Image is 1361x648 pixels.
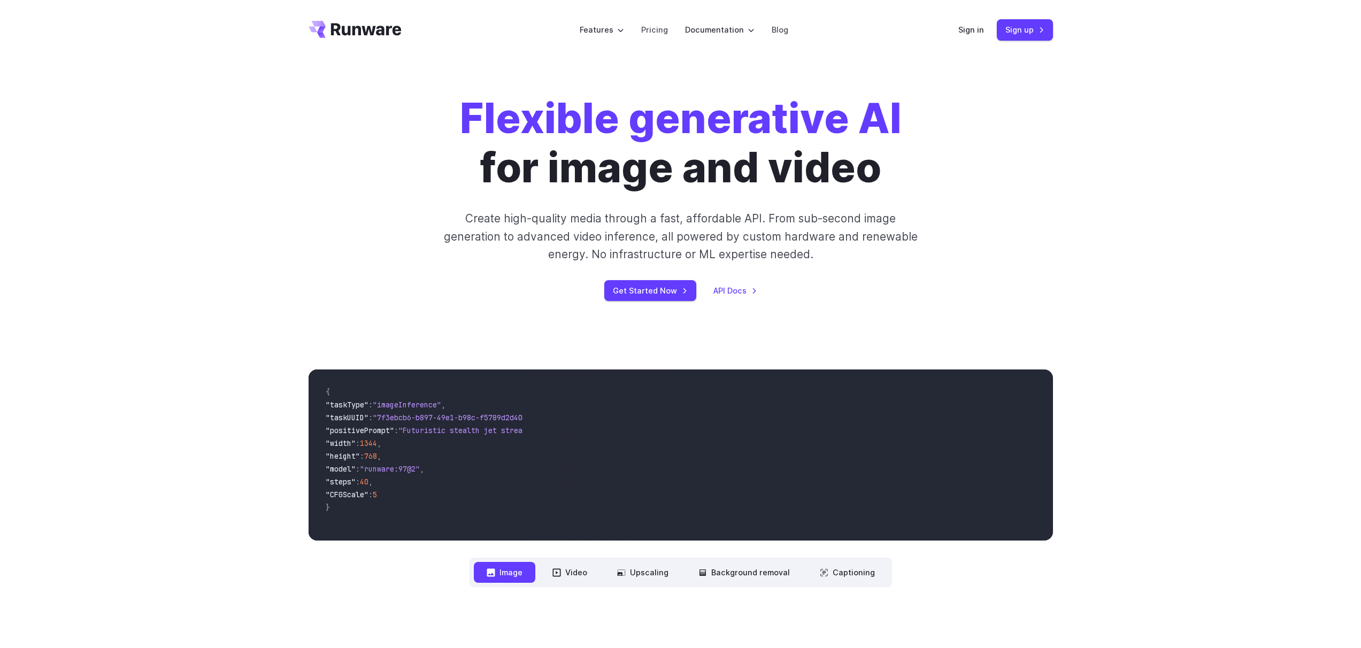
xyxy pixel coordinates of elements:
a: API Docs [713,284,757,297]
p: Create high-quality media through a fast, affordable API. From sub-second image generation to adv... [442,210,919,263]
span: "steps" [326,477,356,487]
span: : [356,464,360,474]
strong: Flexible generative AI [460,94,902,143]
span: : [368,400,373,410]
span: } [326,503,330,512]
a: Sign in [958,24,984,36]
span: : [394,426,398,435]
label: Features [580,24,624,36]
span: 768 [364,451,377,461]
span: 40 [360,477,368,487]
span: "taskUUID" [326,413,368,422]
span: "imageInference" [373,400,441,410]
a: Pricing [641,24,668,36]
button: Image [474,562,535,583]
span: 1344 [360,438,377,448]
span: : [368,413,373,422]
span: "Futuristic stealth jet streaking through a neon-lit cityscape with glowing purple exhaust" [398,426,788,435]
span: "model" [326,464,356,474]
span: { [326,387,330,397]
span: : [368,490,373,499]
span: , [420,464,424,474]
span: : [356,477,360,487]
span: "width" [326,438,356,448]
a: Go to / [309,21,402,38]
a: Get Started Now [604,280,696,301]
span: "CFGScale" [326,490,368,499]
span: , [377,451,381,461]
button: Video [540,562,600,583]
span: "positivePrompt" [326,426,394,435]
span: 5 [373,490,377,499]
span: : [360,451,364,461]
a: Blog [772,24,788,36]
span: "runware:97@2" [360,464,420,474]
label: Documentation [685,24,755,36]
span: , [377,438,381,448]
span: , [441,400,445,410]
span: : [356,438,360,448]
span: "7f3ebcb6-b897-49e1-b98c-f5789d2d40d7" [373,413,535,422]
button: Background removal [686,562,803,583]
span: , [368,477,373,487]
h1: for image and video [460,94,902,192]
span: "taskType" [326,400,368,410]
button: Upscaling [604,562,681,583]
span: "height" [326,451,360,461]
a: Sign up [997,19,1053,40]
button: Captioning [807,562,888,583]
